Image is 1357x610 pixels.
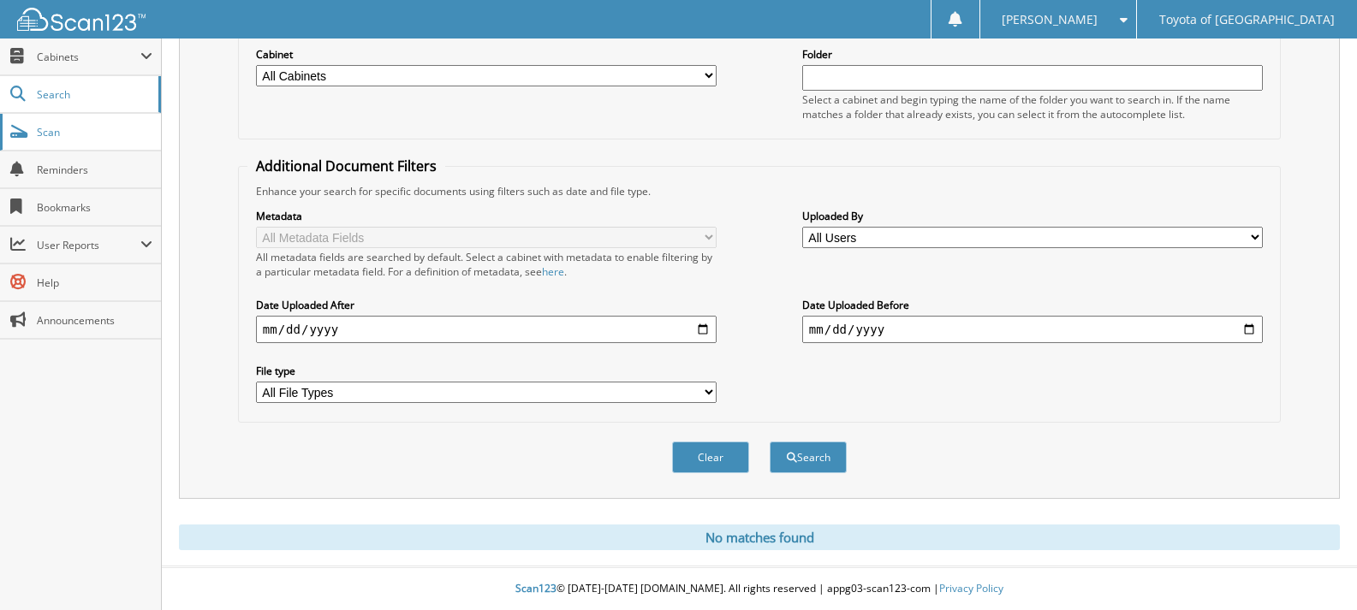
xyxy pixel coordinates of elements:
[37,200,152,215] span: Bookmarks
[542,264,564,279] a: here
[247,157,445,175] legend: Additional Document Filters
[256,316,717,343] input: start
[256,364,717,378] label: File type
[256,47,717,62] label: Cabinet
[247,184,1271,198] div: Enhance your search for specific documents using filters such as date and file type.
[256,209,717,223] label: Metadata
[37,125,152,139] span: Scan
[1271,528,1357,610] iframe: Chat Widget
[939,581,1003,595] a: Privacy Policy
[802,298,1263,312] label: Date Uploaded Before
[802,92,1263,121] div: Select a cabinet and begin typing the name of the folder you want to search in. If the name match...
[179,524,1340,550] div: No matches found
[162,568,1357,610] div: © [DATE]-[DATE] [DOMAIN_NAME]. All rights reserved | appg03-scan123-com |
[672,441,749,473] button: Clear
[802,316,1263,343] input: end
[1002,15,1098,25] span: [PERSON_NAME]
[37,238,140,252] span: User Reports
[256,250,717,279] div: All metadata fields are searched by default. Select a cabinet with metadata to enable filtering b...
[37,163,152,177] span: Reminders
[1159,15,1335,25] span: Toyota of [GEOGRAPHIC_DATA]
[37,87,150,102] span: Search
[256,298,717,312] label: Date Uploaded After
[770,441,847,473] button: Search
[37,275,152,290] span: Help
[802,47,1263,62] label: Folder
[37,50,140,64] span: Cabinets
[37,313,152,328] span: Announcements
[17,8,146,31] img: scan123-logo-white.svg
[515,581,556,595] span: Scan123
[802,209,1263,223] label: Uploaded By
